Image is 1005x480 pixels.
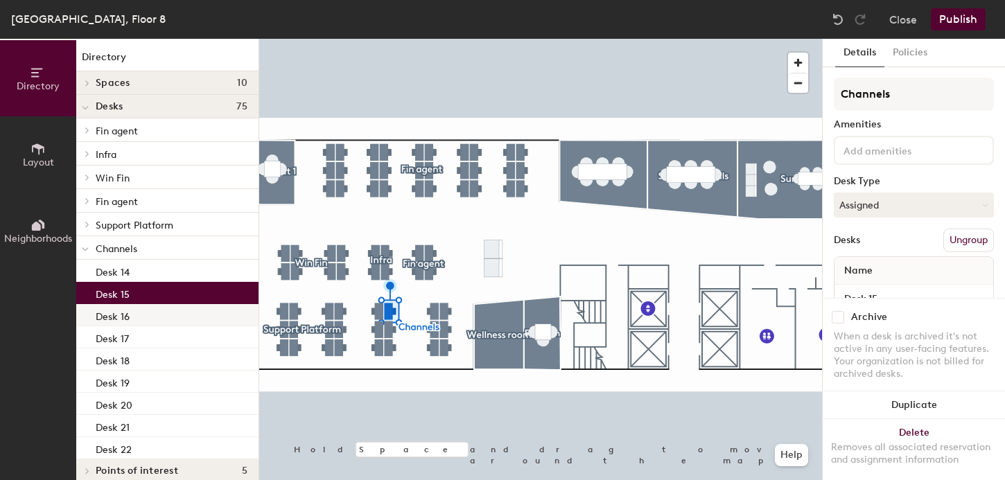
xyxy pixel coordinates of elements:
span: Spaces [96,78,130,89]
button: Publish [931,8,986,30]
button: Duplicate [823,391,1005,419]
span: 75 [236,101,247,112]
span: 5 [242,465,247,477]
div: Removes all associated reservation and assignment information [831,441,997,466]
span: Points of interest [96,465,178,477]
span: Infra [96,149,116,161]
input: Add amenities [841,141,965,158]
span: Name [837,258,880,283]
input: Unnamed desk [837,289,990,308]
button: Ungroup [943,229,994,252]
p: Desk 14 [96,263,130,278]
button: Details [835,39,884,67]
div: [GEOGRAPHIC_DATA], Floor 8 [11,10,166,28]
p: Desk 18 [96,351,130,367]
span: Fin agent [96,196,138,208]
span: Win Fin [96,172,130,184]
p: Desk 21 [96,418,130,434]
p: Desk 22 [96,440,132,456]
span: Fin agent [96,125,138,137]
div: Amenities [834,119,994,130]
p: Desk 15 [96,285,130,301]
button: Help [775,444,808,466]
div: Archive [851,312,887,323]
span: Directory [17,80,60,92]
button: DeleteRemoves all associated reservation and assignment information [823,419,1005,480]
h1: Directory [76,50,259,71]
div: When a desk is archived it's not active in any user-facing features. Your organization is not bil... [834,330,994,380]
span: Neighborhoods [4,233,72,245]
p: Desk 17 [96,329,129,345]
p: Desk 16 [96,307,130,323]
img: Redo [853,12,867,26]
button: Assigned [834,193,994,217]
div: Desks [834,235,860,246]
button: Close [889,8,917,30]
div: Desk Type [834,176,994,187]
span: Support Platform [96,220,173,231]
p: Desk 19 [96,373,130,389]
span: Layout [23,157,54,168]
span: 10 [237,78,247,89]
p: Desk 20 [96,395,132,411]
button: Policies [884,39,936,67]
span: Channels [96,243,137,255]
img: Undo [831,12,845,26]
span: Desks [96,101,123,112]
